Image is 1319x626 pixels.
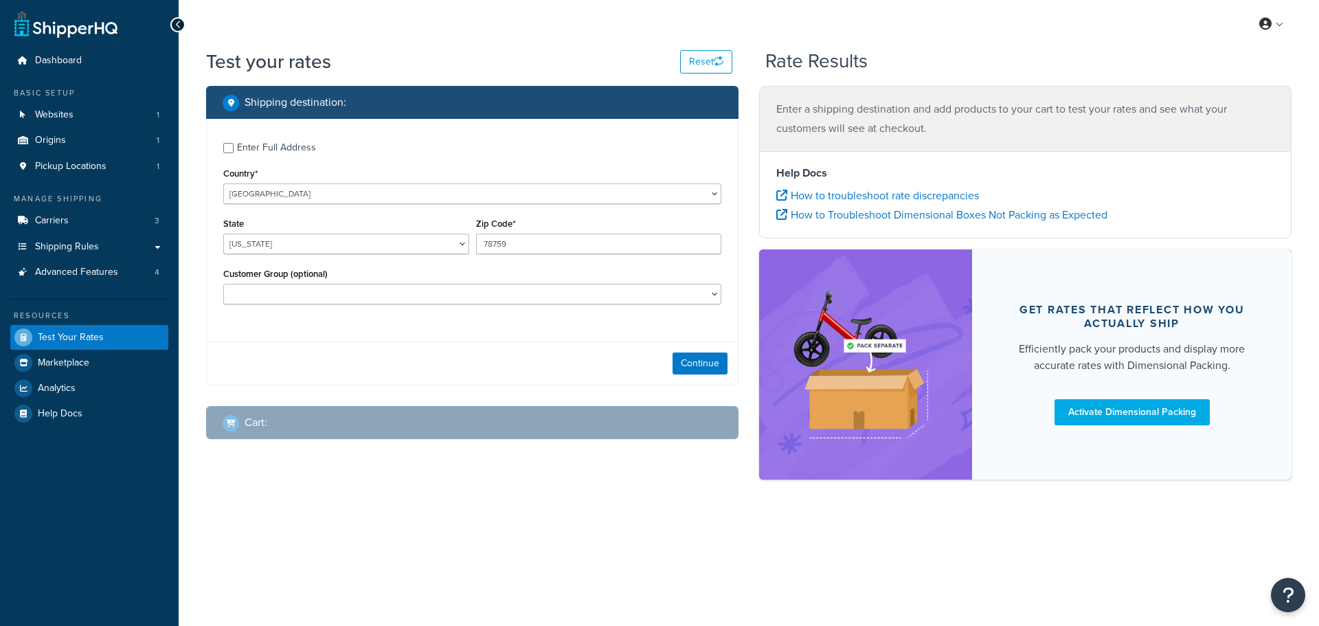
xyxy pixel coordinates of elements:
[765,51,868,72] h2: Rate Results
[155,267,159,278] span: 4
[38,408,82,420] span: Help Docs
[157,135,159,146] span: 1
[10,128,168,153] li: Origins
[776,100,1274,138] p: Enter a shipping destination and add products to your cart to test your rates and see what your c...
[1005,341,1259,374] div: Efficiently pack your products and display more accurate rates with Dimensional Packing.
[245,96,346,109] h2: Shipping destination :
[10,128,168,153] a: Origins1
[10,87,168,99] div: Basic Setup
[780,270,951,458] img: feature-image-dim-d40ad3071a2b3c8e08177464837368e35600d3c5e73b18a22c1e4bb210dc32ac.png
[10,208,168,234] a: Carriers3
[223,143,234,153] input: Enter Full Address
[35,267,118,278] span: Advanced Features
[10,102,168,128] a: Websites1
[35,215,69,227] span: Carriers
[10,401,168,426] a: Help Docs
[10,154,168,179] a: Pickup Locations1
[223,269,328,279] label: Customer Group (optional)
[1005,303,1259,331] div: Get rates that reflect how you actually ship
[776,188,979,203] a: How to troubleshoot rate discrepancies
[10,48,168,74] a: Dashboard
[237,138,316,157] div: Enter Full Address
[35,161,106,172] span: Pickup Locations
[223,168,258,179] label: Country*
[673,353,728,375] button: Continue
[10,234,168,260] a: Shipping Rules
[157,161,159,172] span: 1
[245,416,267,429] h2: Cart :
[10,325,168,350] a: Test Your Rates
[10,350,168,375] a: Marketplace
[155,215,159,227] span: 3
[680,50,732,74] button: Reset
[38,332,104,344] span: Test Your Rates
[35,109,74,121] span: Websites
[38,357,89,369] span: Marketplace
[223,219,244,229] label: State
[10,154,168,179] li: Pickup Locations
[10,376,168,401] a: Analytics
[1055,399,1210,425] a: Activate Dimensional Packing
[35,241,99,253] span: Shipping Rules
[157,109,159,121] span: 1
[10,102,168,128] li: Websites
[10,310,168,322] div: Resources
[1271,578,1305,612] button: Open Resource Center
[776,165,1274,181] h4: Help Docs
[476,219,515,229] label: Zip Code*
[206,48,331,75] h1: Test your rates
[10,260,168,285] li: Advanced Features
[38,383,76,394] span: Analytics
[35,55,82,67] span: Dashboard
[10,193,168,205] div: Manage Shipping
[35,135,66,146] span: Origins
[776,207,1107,223] a: How to Troubleshoot Dimensional Boxes Not Packing as Expected
[10,208,168,234] li: Carriers
[10,260,168,285] a: Advanced Features4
